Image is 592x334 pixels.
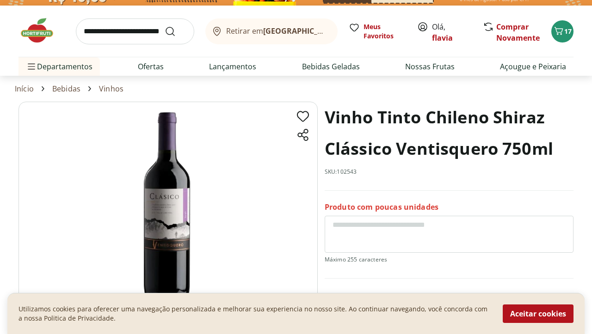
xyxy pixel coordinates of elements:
a: Vinhos [99,85,123,93]
a: Comprar Novamente [496,22,540,43]
span: Meus Favoritos [364,22,406,41]
a: Ofertas [138,61,164,72]
button: Retirar em[GEOGRAPHIC_DATA]/[GEOGRAPHIC_DATA] [205,18,338,44]
img: Hortifruti [18,17,65,44]
button: Submit Search [165,26,187,37]
p: Utilizamos cookies para oferecer uma navegação personalizada e melhorar sua experiencia no nosso ... [18,304,492,323]
a: Início [15,85,34,93]
div: R$ 79,99 [325,290,384,316]
span: Olá, [432,21,473,43]
span: Retirar em [226,27,328,35]
span: Departamentos [26,55,92,78]
a: Bebidas Geladas [302,61,360,72]
img: Image [18,102,318,311]
button: Carrinho [551,20,573,43]
a: Açougue e Peixaria [500,61,566,72]
button: Aceitar cookies [503,304,573,323]
a: Meus Favoritos [349,22,406,41]
a: flavia [432,33,453,43]
span: 17 [564,27,572,36]
h1: Vinho Tinto Chileno Shiraz Clássico Ventisquero 750ml [325,102,573,164]
a: Bebidas [52,85,80,93]
p: Produto com poucas unidades [325,202,438,212]
input: search [76,18,194,44]
a: Lançamentos [209,61,256,72]
button: Menu [26,55,37,78]
p: SKU: 102543 [325,168,357,176]
a: Nossas Frutas [405,61,455,72]
b: [GEOGRAPHIC_DATA]/[GEOGRAPHIC_DATA] [263,26,419,36]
